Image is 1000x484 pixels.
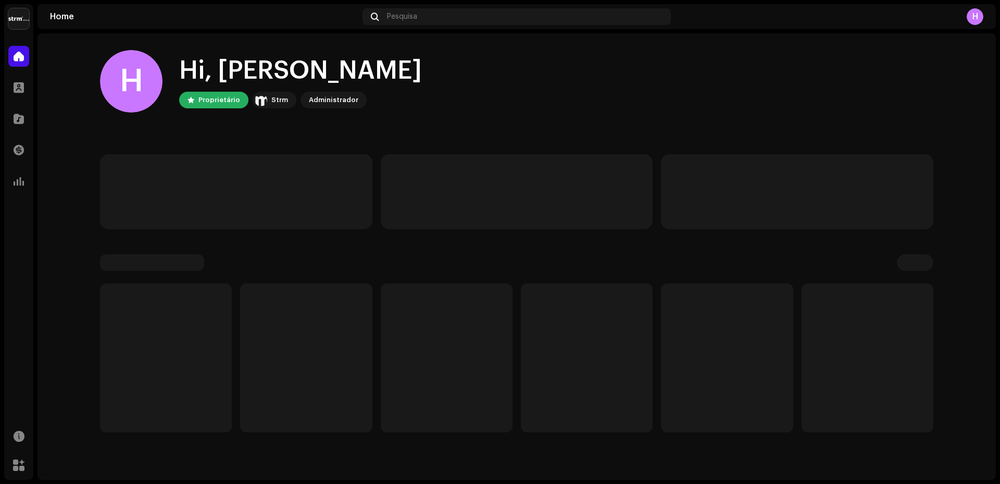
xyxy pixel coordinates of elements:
div: H [100,50,162,113]
div: Home [50,13,358,21]
div: Administrador [309,94,358,106]
div: Hi, [PERSON_NAME] [179,54,422,88]
div: Proprietário [198,94,240,106]
img: 408b884b-546b-4518-8448-1008f9c76b02 [255,94,267,106]
span: Pesquisa [387,13,417,21]
div: Strm [271,94,288,106]
div: H [967,8,983,25]
img: 408b884b-546b-4518-8448-1008f9c76b02 [8,8,29,29]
